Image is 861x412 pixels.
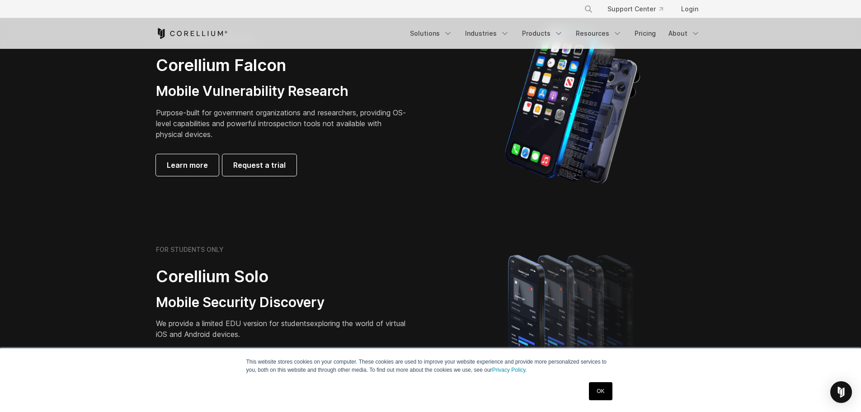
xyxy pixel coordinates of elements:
[156,294,409,311] h3: Mobile Security Discovery
[156,107,409,140] p: Purpose-built for government organizations and researchers, providing OS-level capabilities and p...
[156,154,219,176] a: Learn more
[589,382,612,400] a: OK
[156,28,228,39] a: Corellium Home
[156,246,224,254] h6: FOR STUDENTS ONLY
[222,154,296,176] a: Request a trial
[492,367,527,373] a: Privacy Policy.
[570,25,627,42] a: Resources
[156,266,409,287] h2: Corellium Solo
[405,25,706,42] div: Navigation Menu
[573,1,706,17] div: Navigation Menu
[156,83,409,100] h3: Mobile Vulnerability Research
[167,160,208,170] span: Learn more
[830,381,852,403] div: Open Intercom Messenger
[663,25,706,42] a: About
[504,26,640,185] img: iPhone model separated into the mechanics used to build the physical device.
[517,25,569,42] a: Products
[156,319,310,328] span: We provide a limited EDU version for students
[156,347,239,360] span: $3/device-hour
[405,25,458,42] a: Solutions
[460,25,515,42] a: Industries
[600,1,670,17] a: Support Center
[246,358,615,374] p: This website stores cookies on your computer. These cookies are used to improve your website expe...
[490,242,655,400] img: A lineup of four iPhone models becoming more gradient and blurred
[674,1,706,17] a: Login
[233,160,286,170] span: Request a trial
[156,318,409,340] p: exploring the world of virtual iOS and Android devices.
[580,1,597,17] button: Search
[156,55,409,76] h2: Corellium Falcon
[629,25,661,42] a: Pricing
